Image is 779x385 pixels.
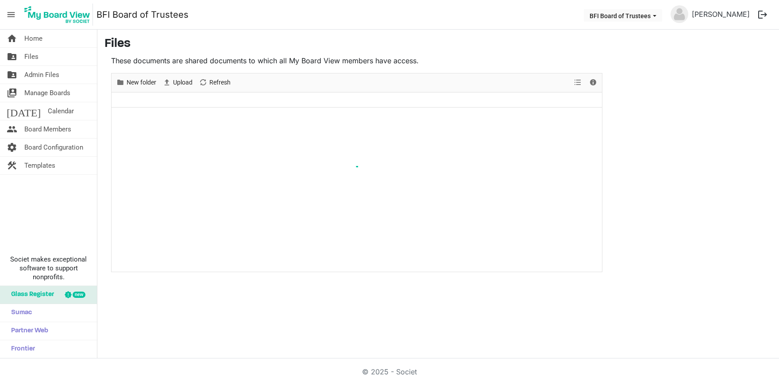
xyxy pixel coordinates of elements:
[24,84,70,102] span: Manage Boards
[584,9,662,22] button: BFI Board of Trustees dropdownbutton
[3,6,19,23] span: menu
[4,255,93,281] span: Societ makes exceptional software to support nonprofits.
[7,66,17,84] span: folder_shared
[22,4,93,26] img: My Board View Logo
[73,292,85,298] div: new
[7,157,17,174] span: construction
[24,66,59,84] span: Admin Files
[7,139,17,156] span: settings
[7,340,35,358] span: Frontier
[753,5,772,24] button: logout
[7,48,17,65] span: folder_shared
[104,37,772,52] h3: Files
[7,30,17,47] span: home
[96,6,189,23] a: BFI Board of Trustees
[7,304,32,322] span: Sumac
[111,55,602,66] p: These documents are shared documents to which all My Board View members have access.
[7,120,17,138] span: people
[671,5,688,23] img: no-profile-picture.svg
[24,139,83,156] span: Board Configuration
[688,5,753,23] a: [PERSON_NAME]
[7,84,17,102] span: switch_account
[7,102,41,120] span: [DATE]
[24,120,71,138] span: Board Members
[24,48,39,65] span: Files
[7,322,48,340] span: Partner Web
[7,286,54,304] span: Glass Register
[48,102,74,120] span: Calendar
[24,157,55,174] span: Templates
[24,30,42,47] span: Home
[22,4,96,26] a: My Board View Logo
[362,367,417,376] a: © 2025 - Societ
